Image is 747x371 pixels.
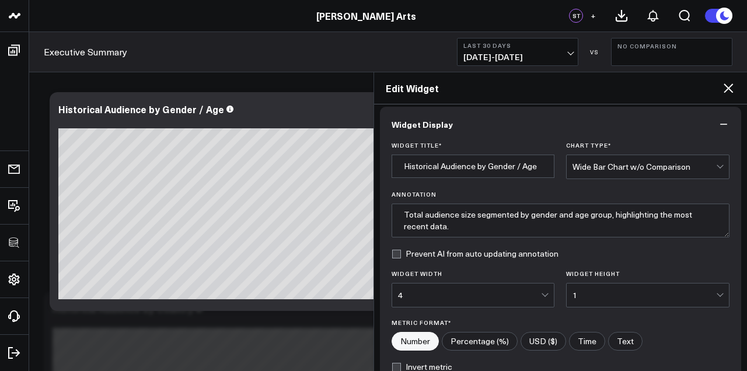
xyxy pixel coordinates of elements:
[386,82,722,94] h2: Edit Widget
[392,270,555,277] label: Widget Width
[316,9,416,22] a: [PERSON_NAME] Arts
[569,9,583,23] div: ST
[44,45,127,58] a: Executive Summary
[566,270,729,277] label: Widget Height
[521,332,566,351] label: USD ($)
[392,319,730,326] label: Metric Format*
[611,38,732,66] button: No Comparison
[392,191,730,198] label: Annotation
[573,290,716,300] div: 1
[392,120,453,129] span: Widget Display
[380,107,742,142] button: Widget Display
[573,162,716,171] div: Wide Bar Chart w/o Comparison
[392,204,730,237] textarea: Total audience size segmented by gender and age group, highlighting the most recent data.
[591,12,596,20] span: +
[584,48,605,55] div: VS
[392,142,555,149] label: Widget Title *
[608,332,643,351] label: Text
[392,155,555,178] input: Enter your widget title
[392,249,558,258] label: Prevent AI from auto updating annotation
[392,332,439,351] label: Number
[463,42,572,49] b: Last 30 Days
[617,43,726,50] b: No Comparison
[569,332,605,351] label: Time
[457,38,578,66] button: Last 30 Days[DATE]-[DATE]
[442,332,518,351] label: Percentage (%)
[586,9,600,23] button: +
[58,103,224,116] div: Historical Audience by Gender / Age
[463,52,572,62] span: [DATE] - [DATE]
[566,142,729,149] label: Chart Type *
[398,290,542,300] div: 4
